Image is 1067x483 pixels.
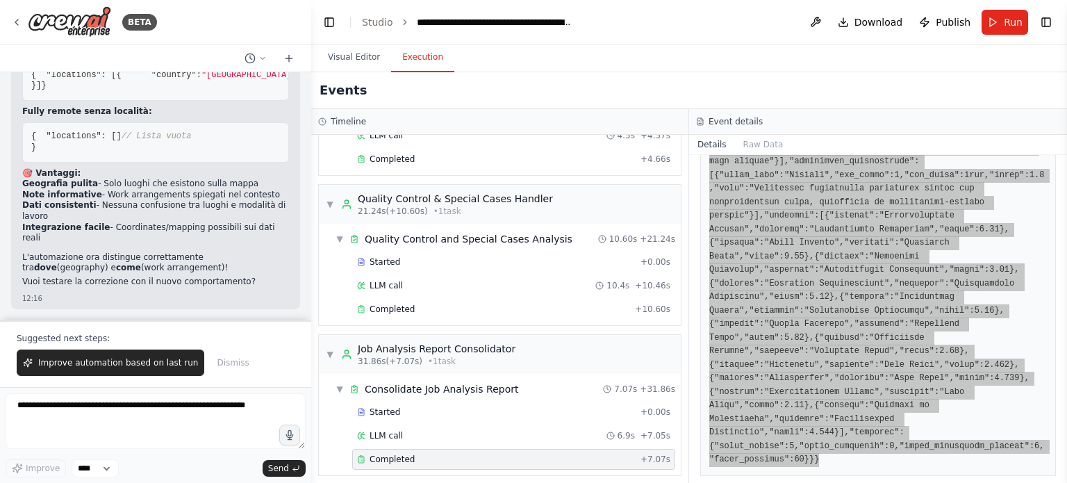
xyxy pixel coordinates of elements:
[22,252,289,274] p: L'automazione ora distingue correttamente tra (geography) e (work arrangement)!
[101,70,117,80] span: : [
[365,232,572,246] div: Quality Control and Special Cases Analysis
[1036,13,1056,32] button: Show right sidebar
[122,14,157,31] div: BETA
[326,349,334,360] span: ▼
[41,81,46,90] span: }
[22,200,97,210] strong: Dati consistenti
[370,407,400,418] span: Started
[640,154,670,165] span: + 4.66s
[433,206,461,217] span: • 1 task
[326,199,334,210] span: ▼
[17,333,295,344] p: Suggested next steps:
[116,70,121,80] span: {
[428,356,456,367] span: • 1 task
[36,81,41,90] span: ]
[201,70,297,80] span: "[GEOGRAPHIC_DATA]"
[22,168,81,178] strong: 🎯 Vantaggi:
[268,463,289,474] span: Send
[709,116,763,127] h3: Event details
[22,222,110,232] strong: Integrazione facile
[936,15,970,29] span: Publish
[358,206,428,217] span: 21.24s (+10.60s)
[391,43,454,72] button: Execution
[640,454,670,465] span: + 7.07s
[320,13,339,32] button: Hide left sidebar
[640,430,670,441] span: + 7.05s
[370,130,403,141] span: LLM call
[362,15,573,29] nav: breadcrumb
[22,190,289,201] li: - Work arrangements spiegati nel contesto
[358,342,515,356] div: Job Analysis Report Consolidator
[31,70,36,80] span: {
[635,304,670,315] span: + 10.60s
[31,142,36,152] span: }
[913,10,976,35] button: Publish
[151,70,197,80] span: "country"
[640,130,670,141] span: + 4.57s
[640,234,675,245] span: + 21.24s
[358,356,422,367] span: 31.86s (+7.07s)
[31,81,36,90] span: }
[370,154,415,165] span: Completed
[618,430,635,441] span: 6.9s
[370,256,400,268] span: Started
[22,106,152,116] strong: Fully remote senza località:
[735,135,792,154] button: Raw Data
[640,384,675,395] span: + 31.86s
[640,407,670,418] span: + 0.00s
[982,10,1028,35] button: Run
[1004,15,1023,29] span: Run
[217,357,249,368] span: Dismiss
[116,263,141,272] strong: come
[22,222,289,244] li: - Coordinates/mapping possibili sui dati reali
[336,234,344,245] span: ▼
[832,10,909,35] button: Download
[317,43,391,72] button: Visual Editor
[263,460,306,477] button: Send
[320,81,367,100] h2: Events
[279,425,300,445] button: Click to speak your automation idea
[31,131,36,141] span: {
[22,190,102,199] strong: Note informative
[618,130,635,141] span: 4.5s
[370,280,403,291] span: LLM call
[370,430,403,441] span: LLM call
[22,293,289,304] div: 12:16
[6,459,66,477] button: Improve
[28,6,111,38] img: Logo
[22,277,289,288] p: Vuoi testare la correzione con il nuovo comportamento?
[38,357,198,368] span: Improve automation based on last run
[101,131,122,141] span: : []
[640,256,670,268] span: + 0.00s
[370,454,415,465] span: Completed
[210,350,256,376] button: Dismiss
[365,382,518,396] div: Consolidate Job Analysis Report
[614,384,637,395] span: 7.07s
[370,304,415,315] span: Completed
[278,50,300,67] button: Start a new chat
[606,280,629,291] span: 10.4s
[47,131,101,141] span: "locations"
[239,50,272,67] button: Switch to previous chat
[331,116,366,127] h3: Timeline
[635,280,670,291] span: + 10.46s
[122,131,192,141] span: // Lista vuota
[854,15,903,29] span: Download
[358,192,553,206] div: Quality Control & Special Cases Handler
[22,179,289,190] li: - Solo luoghi che esistono sulla mappa
[22,179,98,188] strong: Geografia pulita
[17,350,204,376] button: Improve automation based on last run
[609,234,638,245] span: 10.60s
[197,70,201,80] span: :
[34,263,57,272] strong: dove
[336,384,344,395] span: ▼
[47,70,101,80] span: "locations"
[22,200,289,222] li: - Nessuna confusione tra luoghi e modalità di lavoro
[689,135,735,154] button: Details
[26,463,60,474] span: Improve
[362,17,393,28] a: Studio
